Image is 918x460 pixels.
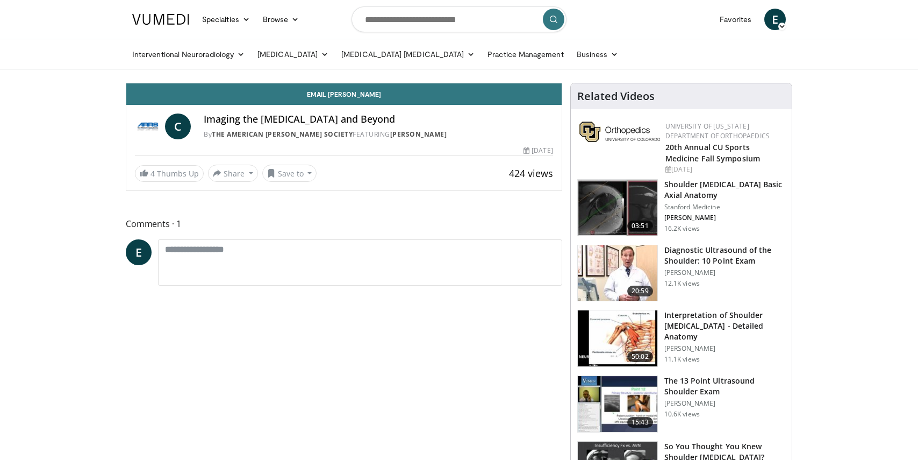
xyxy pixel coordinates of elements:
a: 20:59 Diagnostic Ultrasound of the Shoulder: 10 Point Exam [PERSON_NAME] 12.1K views [577,245,785,302]
a: Interventional Neuroradiology [126,44,251,65]
a: [MEDICAL_DATA] [MEDICAL_DATA] [335,44,481,65]
span: Comments 1 [126,217,562,231]
a: 50:02 Interpretation of Shoulder [MEDICAL_DATA] - Detailed Anatomy [PERSON_NAME] 11.1K views [577,310,785,367]
h3: Diagnostic Ultrasound of the Shoulder: 10 Point Exam [664,245,785,266]
input: Search topics, interventions [352,6,566,32]
a: E [126,239,152,265]
a: 03:51 Shoulder [MEDICAL_DATA] Basic Axial Anatomy Stanford Medicine [PERSON_NAME] 16.2K views [577,179,785,236]
p: [PERSON_NAME] [664,344,785,353]
div: By FEATURING [204,130,553,139]
a: Browse [256,9,306,30]
img: b344877d-e8e2-41e4-9927-e77118ec7d9d.150x105_q85_crop-smart_upscale.jpg [578,310,657,366]
a: The American [PERSON_NAME] Society [212,130,353,139]
span: 424 views [509,167,553,180]
h4: Imaging the [MEDICAL_DATA] and Beyond [204,114,553,125]
span: 50:02 [627,351,653,362]
h4: Related Videos [577,90,655,103]
a: Practice Management [481,44,570,65]
a: Business [570,44,625,65]
a: Favorites [713,9,758,30]
span: 20:59 [627,286,653,296]
span: 03:51 [627,221,653,231]
p: [PERSON_NAME] [664,399,785,408]
a: E [764,9,786,30]
img: The American Roentgen Ray Society [135,114,161,139]
button: Share [208,165,258,182]
a: Specialties [196,9,256,30]
img: VuMedi Logo [132,14,189,25]
h3: Interpretation of Shoulder [MEDICAL_DATA] - Detailed Anatomy [664,310,785,342]
p: 12.1K views [664,279,700,288]
p: 11.1K views [664,355,700,364]
img: 355603a8-37da-49b6-856f-e00d7e9307d3.png.150x105_q85_autocrop_double_scale_upscale_version-0.2.png [579,122,660,142]
h3: Shoulder [MEDICAL_DATA] Basic Axial Anatomy [664,179,785,201]
span: 4 [150,168,155,179]
p: 10.6K views [664,410,700,419]
a: University of [US_STATE] Department of Orthopaedics [665,122,770,140]
a: C [165,114,191,139]
img: 843da3bf-65ba-4ef1-b378-e6073ff3724a.150x105_q85_crop-smart_upscale.jpg [578,180,657,236]
button: Save to [262,165,317,182]
p: [PERSON_NAME] [664,214,785,222]
a: [MEDICAL_DATA] [251,44,335,65]
img: 7b323ec8-d3a2-4ab0-9251-f78bf6f4eb32.150x105_q85_crop-smart_upscale.jpg [578,376,657,432]
p: Stanford Medicine [664,203,785,211]
div: [DATE] [665,165,783,174]
a: 20th Annual CU Sports Medicine Fall Symposium [665,142,760,164]
a: 15:43 The 13 Point Ultrasound Shoulder Exam [PERSON_NAME] 10.6K views [577,376,785,433]
div: [DATE] [523,146,553,155]
a: Email [PERSON_NAME] [126,83,562,105]
a: 4 Thumbs Up [135,165,204,182]
a: [PERSON_NAME] [390,130,447,139]
span: 15:43 [627,417,653,428]
img: 2e2aae31-c28f-4877-acf1-fe75dd611276.150x105_q85_crop-smart_upscale.jpg [578,245,657,301]
p: 16.2K views [664,224,700,233]
h3: The 13 Point Ultrasound Shoulder Exam [664,376,785,397]
p: [PERSON_NAME] [664,268,785,277]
